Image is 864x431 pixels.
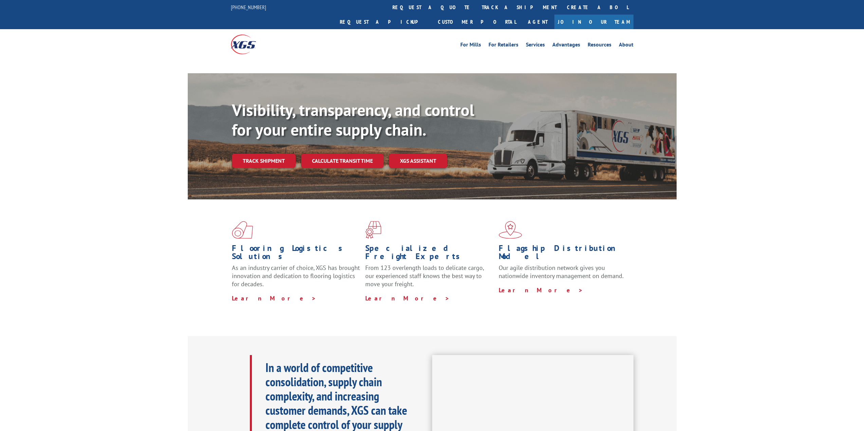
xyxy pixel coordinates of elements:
img: xgs-icon-focused-on-flooring-red [365,221,381,239]
a: Track shipment [232,154,296,168]
a: [PHONE_NUMBER] [231,4,266,11]
a: Customer Portal [433,15,521,29]
img: xgs-icon-flagship-distribution-model-red [499,221,522,239]
a: For Mills [460,42,481,50]
a: About [619,42,633,50]
a: Calculate transit time [301,154,384,168]
a: Resources [588,42,611,50]
a: Advantages [552,42,580,50]
a: For Retailers [489,42,518,50]
a: Learn More > [365,294,450,302]
span: Our agile distribution network gives you nationwide inventory management on demand. [499,264,624,280]
p: From 123 overlength loads to delicate cargo, our experienced staff knows the best way to move you... [365,264,494,294]
a: Learn More > [232,294,316,302]
a: Learn More > [499,286,583,294]
a: Request a pickup [335,15,433,29]
b: Visibility, transparency, and control for your entire supply chain. [232,99,474,140]
h1: Flagship Distribution Model [499,244,627,264]
a: Services [526,42,545,50]
a: Agent [521,15,554,29]
a: XGS ASSISTANT [389,154,447,168]
img: xgs-icon-total-supply-chain-intelligence-red [232,221,253,239]
a: Join Our Team [554,15,633,29]
h1: Flooring Logistics Solutions [232,244,360,264]
h1: Specialized Freight Experts [365,244,494,264]
span: As an industry carrier of choice, XGS has brought innovation and dedication to flooring logistics... [232,264,360,288]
